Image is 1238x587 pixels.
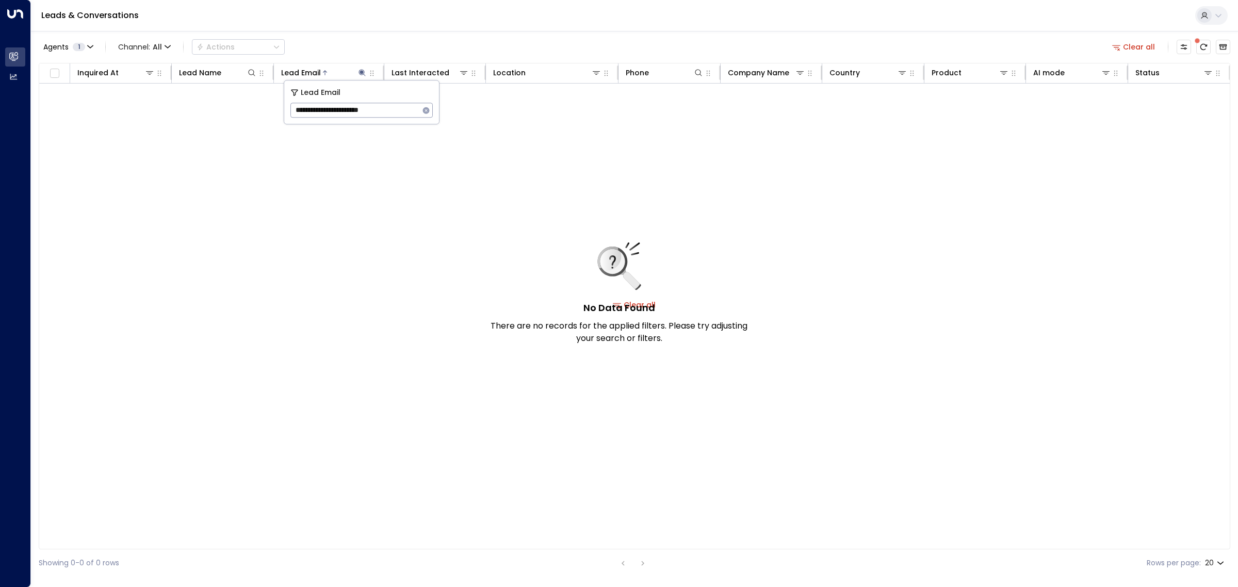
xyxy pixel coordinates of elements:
div: Location [493,67,526,79]
button: Channel:All [114,40,175,54]
label: Rows per page: [1147,558,1201,568]
p: There are no records for the applied filters. Please try adjusting your search or filters. [490,320,748,345]
div: Status [1135,67,1213,79]
div: Company Name [728,67,789,79]
nav: pagination navigation [616,557,649,569]
span: Agents [43,43,69,51]
span: Lead Email [301,87,340,99]
span: All [153,43,162,51]
span: 1 [73,43,85,51]
div: Last Interacted [392,67,449,79]
div: Lead Name [179,67,221,79]
div: Actions [197,42,235,52]
h5: No Data Found [583,301,655,315]
div: Country [829,67,860,79]
div: Phone [626,67,649,79]
div: Inquired At [77,67,119,79]
button: Clear all [1108,40,1160,54]
div: Product [932,67,1009,79]
button: Agents1 [39,40,97,54]
div: Lead Email [281,67,367,79]
div: Location [493,67,601,79]
div: AI mode [1033,67,1111,79]
span: Channel: [114,40,175,54]
div: Last Interacted [392,67,469,79]
span: There are new threads available. Refresh the grid to view the latest updates. [1196,40,1211,54]
div: Phone [626,67,703,79]
div: Lead Email [281,67,321,79]
div: 20 [1205,556,1226,570]
div: Country [829,67,907,79]
div: Product [932,67,962,79]
div: Lead Name [179,67,256,79]
div: AI mode [1033,67,1065,79]
div: Button group with a nested menu [192,39,285,55]
div: Company Name [728,67,805,79]
span: Toggle select all [48,67,61,80]
button: Archived Leads [1216,40,1230,54]
div: Showing 0-0 of 0 rows [39,558,119,568]
button: Customize [1177,40,1191,54]
a: Leads & Conversations [41,9,139,21]
div: Status [1135,67,1160,79]
button: Actions [192,39,285,55]
div: Inquired At [77,67,155,79]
